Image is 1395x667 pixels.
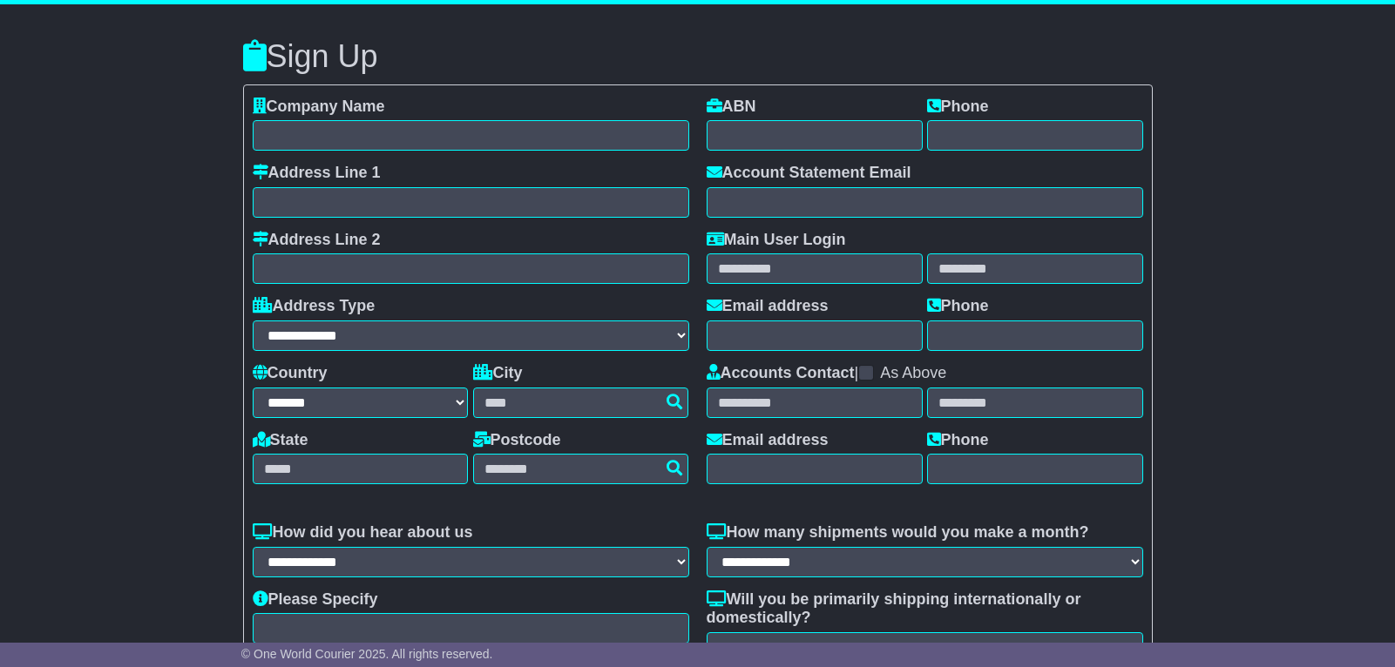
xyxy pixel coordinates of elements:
h3: Sign Up [243,39,1153,74]
label: Phone [927,431,989,450]
label: Country [253,364,328,383]
label: Please Specify [253,590,378,610]
label: Email address [707,297,829,316]
label: Will you be primarily shipping internationally or domestically? [707,590,1143,628]
label: Phone [927,297,989,316]
label: How did you hear about us [253,523,473,542]
span: © One World Courier 2025. All rights reserved. [241,647,493,661]
label: As Above [880,364,946,383]
label: City [473,364,523,383]
label: Main User Login [707,231,846,250]
label: How many shipments would you make a month? [707,523,1089,542]
label: Postcode [473,431,561,450]
label: Company Name [253,98,385,117]
label: Address Line 2 [253,231,381,250]
label: ABN [707,98,756,117]
label: Accounts Contact [707,364,855,383]
label: Address Type [253,297,376,316]
label: Account Statement Email [707,164,911,183]
div: | [707,364,1143,387]
label: Phone [927,98,989,117]
label: Address Line 1 [253,164,381,183]
label: State [253,431,308,450]
label: Email address [707,431,829,450]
